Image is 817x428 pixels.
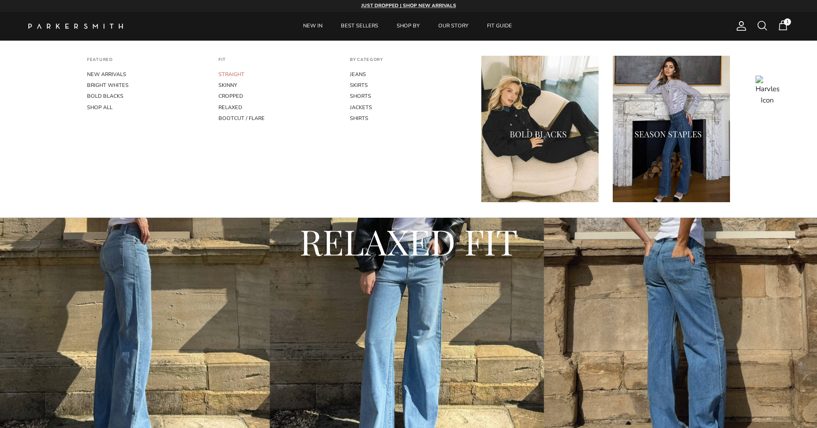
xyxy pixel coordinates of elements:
a: FIT [218,57,226,69]
a: BRIGHT WHITES [87,80,204,91]
a: SHOP ALL [87,102,204,113]
a: CROPPED [218,91,336,102]
img: Parker Smith [28,24,123,29]
a: OUR STORY [430,12,477,41]
a: RELAXED [218,102,336,113]
a: BOOTCUT / FLARE [218,113,336,124]
a: Account [732,20,747,32]
a: JEANS [350,69,467,80]
a: STRAIGHT [218,69,336,80]
a: SHORTS [350,91,467,102]
a: SKIRTS [350,80,467,91]
a: BOLD BLACKS [87,91,204,102]
div: Primary [141,12,674,41]
a: JUST DROPPED | SHOP NEW ARRIVALS [361,2,456,9]
a: FIT GUIDE [478,12,521,41]
span: 1 [784,18,791,26]
a: 1 [777,20,789,32]
a: SKINNY [218,80,336,91]
a: SHOP BY [388,12,428,41]
a: SHIRTS [350,113,467,124]
a: NEW ARRIVALS [87,69,204,80]
a: BY CATEGORY [350,57,383,69]
a: JACKETS [350,102,467,113]
h2: RELAXED FIT [146,219,671,264]
a: FEATURED [87,57,113,69]
a: BEST SELLERS [332,12,387,41]
a: NEW IN [295,12,331,41]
